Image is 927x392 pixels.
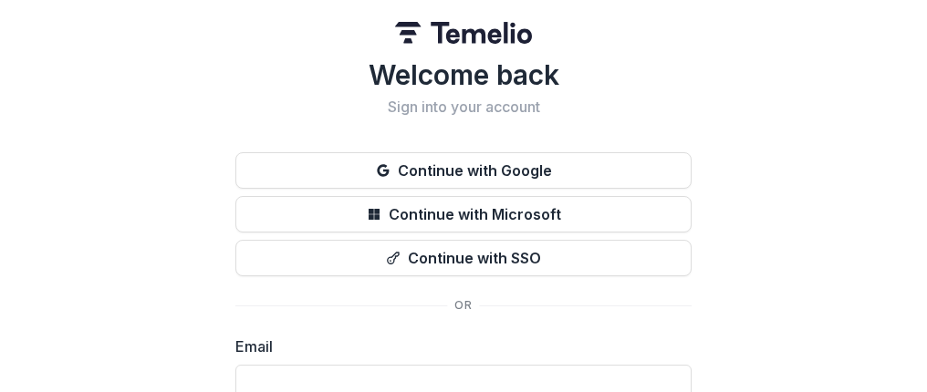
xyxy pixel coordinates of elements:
[395,22,532,44] img: Temelio
[235,58,692,91] h1: Welcome back
[235,98,692,116] h2: Sign into your account
[235,152,692,189] button: Continue with Google
[235,196,692,232] button: Continue with Microsoft
[235,335,681,357] label: Email
[235,240,692,276] button: Continue with SSO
